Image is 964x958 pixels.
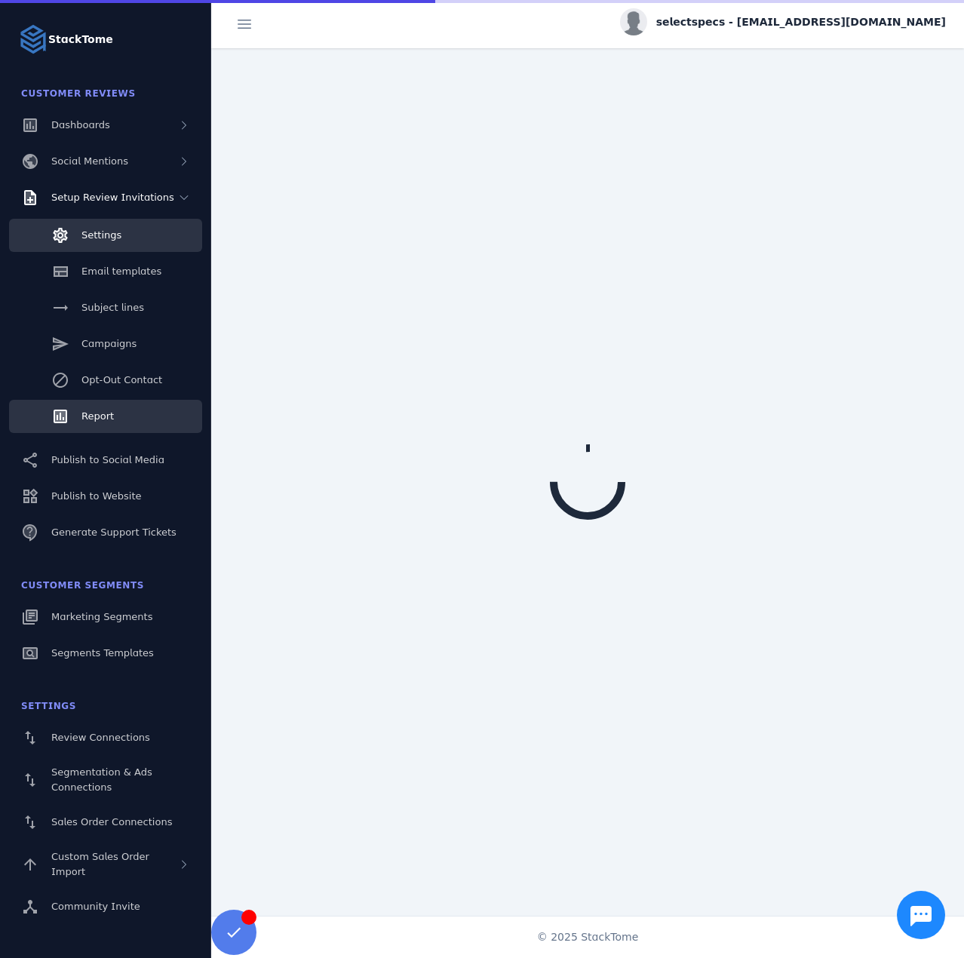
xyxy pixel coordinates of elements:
img: profile.jpg [620,8,647,35]
span: Opt-Out Contact [81,374,162,385]
a: Community Invite [9,890,202,923]
button: selectspecs - [EMAIL_ADDRESS][DOMAIN_NAME] [620,8,946,35]
a: Generate Support Tickets [9,516,202,549]
a: Campaigns [9,327,202,361]
a: Review Connections [9,721,202,754]
span: Customer Reviews [21,88,136,99]
span: Social Mentions [51,155,128,167]
span: Email templates [81,266,161,277]
a: Publish to Website [9,480,202,513]
span: Subject lines [81,302,144,313]
span: Segments Templates [51,647,154,659]
a: Segments Templates [9,637,202,670]
img: Logo image [18,24,48,54]
a: Subject lines [9,291,202,324]
span: Publish to Website [51,490,141,502]
a: Opt-Out Contact [9,364,202,397]
a: Marketing Segments [9,600,202,634]
span: Community Invite [51,901,140,912]
span: Dashboards [51,119,110,130]
span: Settings [21,701,76,711]
a: Segmentation & Ads Connections [9,757,202,803]
span: Review Connections [51,732,150,743]
span: Publish to Social Media [51,454,164,465]
a: Settings [9,219,202,252]
span: © 2025 StackTome [537,929,639,945]
span: Setup Review Invitations [51,192,174,203]
span: Sales Order Connections [51,816,172,828]
a: Report [9,400,202,433]
span: Campaigns [81,338,137,349]
a: Sales Order Connections [9,806,202,839]
span: Marketing Segments [51,611,152,622]
a: Email templates [9,255,202,288]
span: selectspecs - [EMAIL_ADDRESS][DOMAIN_NAME] [656,14,946,30]
span: Generate Support Tickets [51,527,177,538]
span: Settings [81,229,121,241]
a: Publish to Social Media [9,444,202,477]
span: Custom Sales Order Import [51,851,149,877]
span: Customer Segments [21,580,144,591]
span: Report [81,410,114,422]
strong: StackTome [48,32,113,48]
span: Segmentation & Ads Connections [51,766,152,793]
